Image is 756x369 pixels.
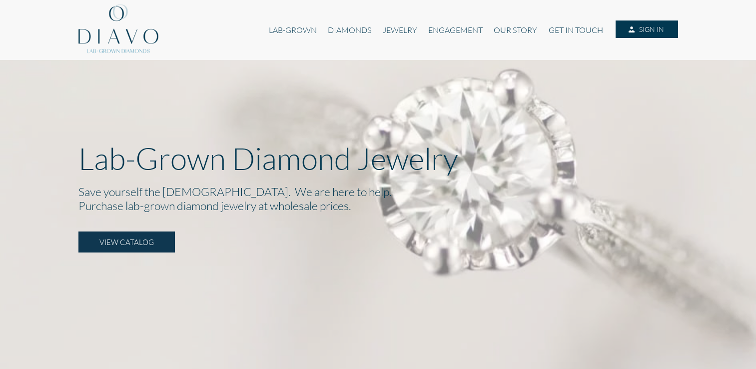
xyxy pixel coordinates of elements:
[377,20,422,39] a: JEWELRY
[263,20,322,39] a: LAB-GROWN
[616,20,678,38] a: SIGN IN
[322,20,377,39] a: DIAMONDS
[423,20,488,39] a: ENGAGEMENT
[488,20,543,39] a: OUR STORY
[78,231,175,252] a: VIEW CATALOG
[78,184,678,212] h2: Save yourself the [DEMOGRAPHIC_DATA]. We are here to help. Purchase lab-grown diamond jewelry at ...
[78,140,678,176] p: Lab-Grown Diamond Jewelry
[543,20,609,39] a: GET IN TOUCH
